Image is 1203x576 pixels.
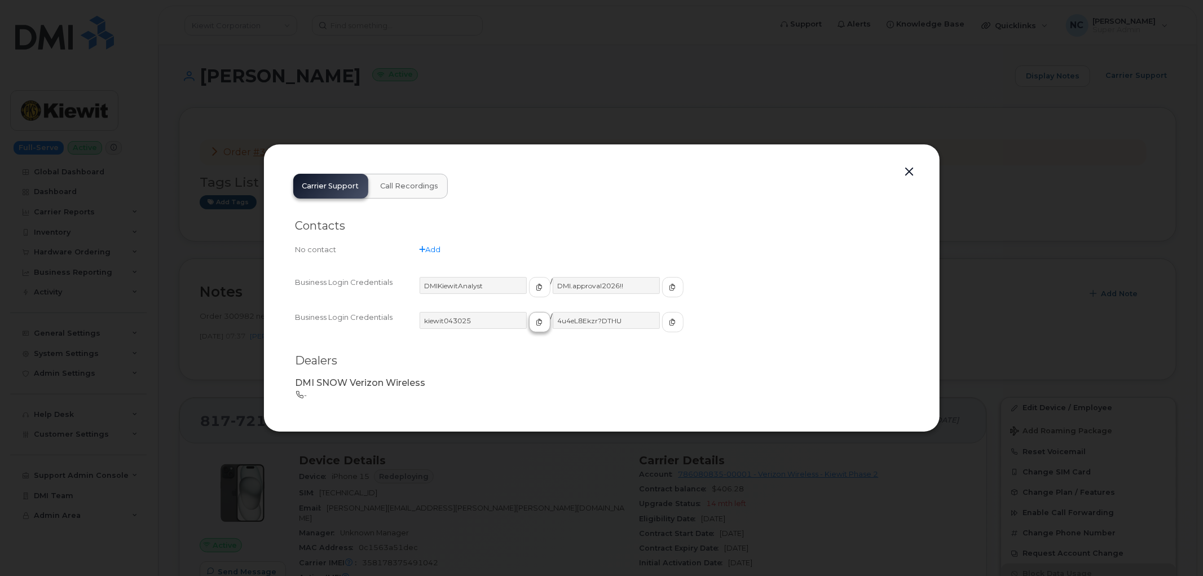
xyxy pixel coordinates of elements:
[296,244,420,255] div: No contact
[529,312,550,332] button: copy to clipboard
[296,312,420,342] div: Business Login Credentials
[1154,527,1195,568] iframe: Messenger Launcher
[662,312,684,332] button: copy to clipboard
[296,354,908,368] h2: Dealers
[420,277,908,307] div: /
[381,182,439,191] span: Call Recordings
[529,277,550,297] button: copy to clipboard
[296,277,420,307] div: Business Login Credentials
[420,312,908,342] div: /
[296,377,908,390] p: DMI SNOW Verizon Wireless
[662,277,684,297] button: copy to clipboard
[420,245,441,254] a: Add
[296,390,908,401] p: -
[296,219,908,233] h2: Contacts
